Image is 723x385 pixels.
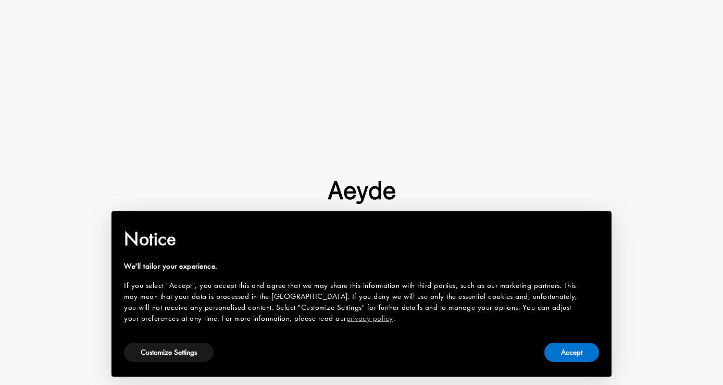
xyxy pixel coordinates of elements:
[544,343,599,362] button: Accept
[346,313,393,323] a: privacy policy
[124,261,582,272] div: We'll tailor your experience.
[124,225,582,252] h2: Notice
[124,280,582,324] div: If you select "Accept", you accept this and agree that we may share this information with third p...
[582,214,607,239] button: Close this notice
[592,219,599,235] span: ×
[328,181,395,204] img: footer-logo.svg
[124,343,214,362] button: Customize Settings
